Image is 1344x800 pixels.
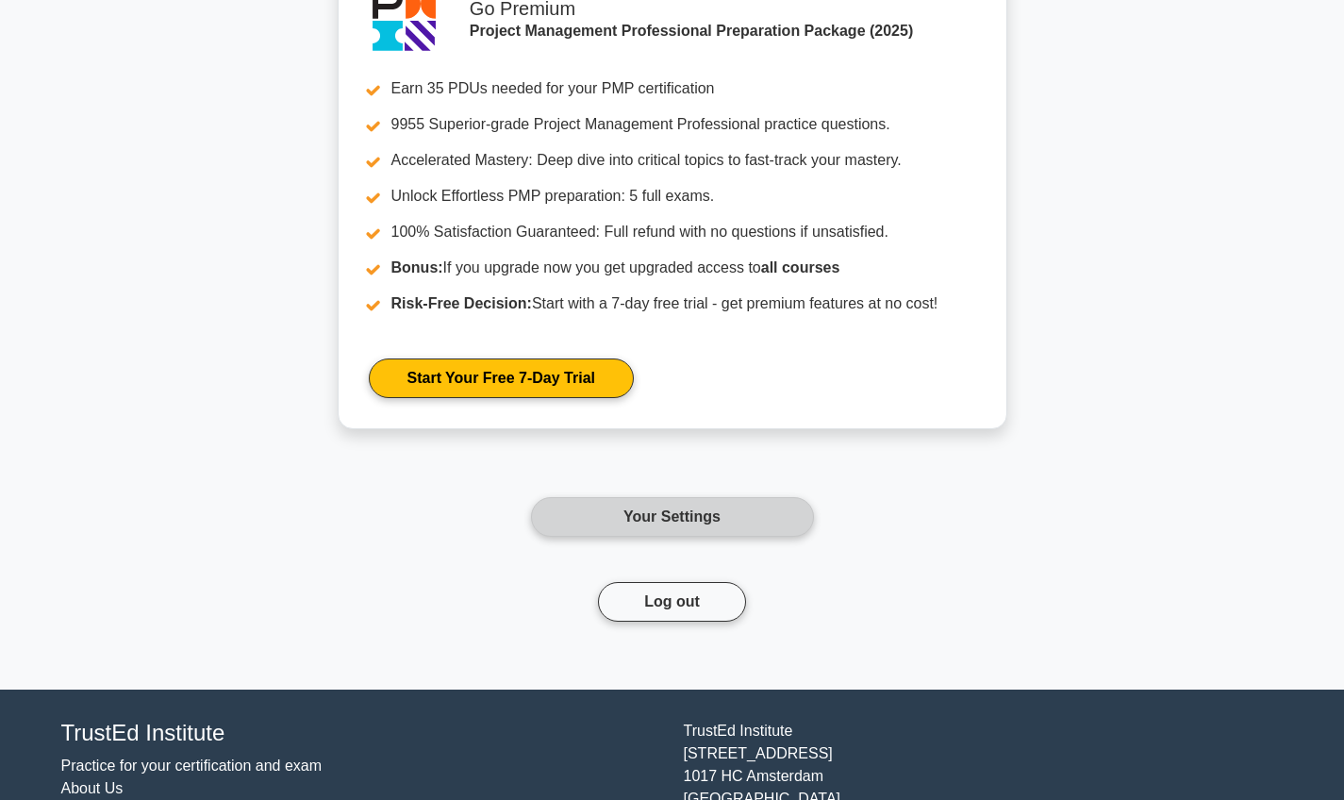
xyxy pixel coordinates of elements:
a: Start Your Free 7-Day Trial [369,358,634,398]
h4: TrustEd Institute [61,720,661,747]
a: Your Settings [531,497,814,537]
a: Practice for your certification and exam [61,758,323,774]
a: About Us [61,780,124,796]
button: Log out [598,582,746,622]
